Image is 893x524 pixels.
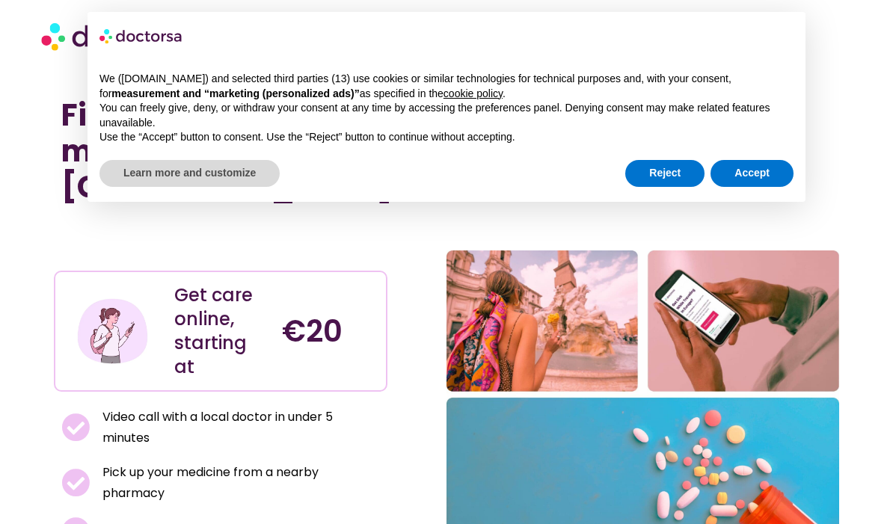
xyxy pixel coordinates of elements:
[99,101,794,130] p: You can freely give, deny, or withdraw your consent at any time by accessing the preferences pane...
[625,160,705,187] button: Reject
[61,238,381,256] iframe: Customer reviews powered by Trustpilot
[99,160,280,187] button: Learn more and customize
[282,313,375,349] h4: €20
[174,283,267,379] div: Get care online, starting at
[99,462,380,504] span: Pick up your medicine from a nearby pharmacy
[99,407,380,449] span: Video call with a local doctor in under 5 minutes
[99,24,183,48] img: logo
[99,130,794,145] p: Use the “Accept” button to consent. Use the “Reject” button to continue without accepting.
[711,160,794,187] button: Accept
[444,87,503,99] a: cookie policy
[99,72,794,101] p: We ([DOMAIN_NAME]) and selected third parties (13) use cookies or similar technologies for techni...
[76,294,150,368] img: Illustration depicting a young woman in a casual outfit, engaged with her smartphone. She has a p...
[111,87,359,99] strong: measurement and “marketing (personalized ads)”
[61,220,286,238] iframe: Customer reviews powered by Trustpilot
[61,97,381,205] h1: Find a doctor near me in [GEOGRAPHIC_DATA]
